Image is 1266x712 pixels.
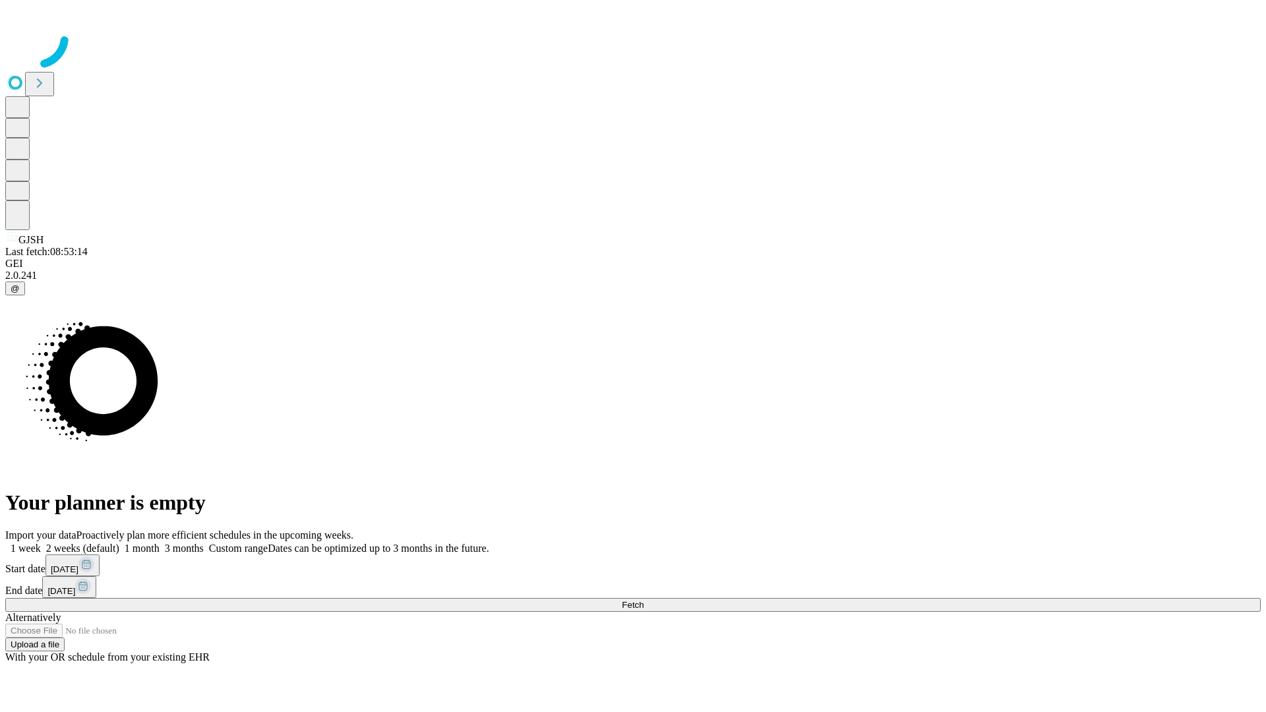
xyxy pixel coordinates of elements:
[11,283,20,293] span: @
[51,564,78,574] span: [DATE]
[5,612,61,623] span: Alternatively
[5,282,25,295] button: @
[5,651,210,663] span: With your OR schedule from your existing EHR
[76,529,353,541] span: Proactively plan more efficient schedules in the upcoming weeks.
[42,576,96,598] button: [DATE]
[46,543,119,554] span: 2 weeks (default)
[165,543,204,554] span: 3 months
[268,543,489,554] span: Dates can be optimized up to 3 months in the future.
[5,258,1261,270] div: GEI
[11,543,41,554] span: 1 week
[5,554,1261,576] div: Start date
[47,586,75,596] span: [DATE]
[5,638,65,651] button: Upload a file
[125,543,160,554] span: 1 month
[45,554,100,576] button: [DATE]
[5,270,1261,282] div: 2.0.241
[5,490,1261,515] h1: Your planner is empty
[5,529,76,541] span: Import your data
[5,246,88,257] span: Last fetch: 08:53:14
[5,598,1261,612] button: Fetch
[209,543,268,554] span: Custom range
[18,234,44,245] span: GJSH
[5,576,1261,598] div: End date
[622,600,644,610] span: Fetch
